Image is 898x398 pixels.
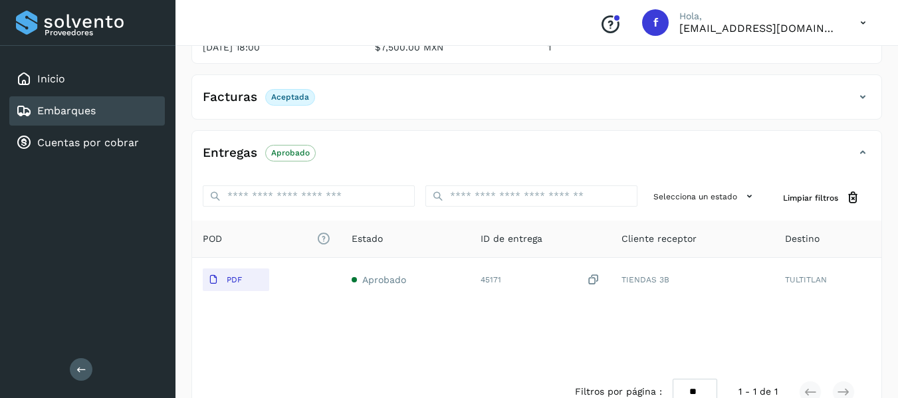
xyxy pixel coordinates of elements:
[192,142,881,175] div: EntregasAprobado
[271,148,310,157] p: Aprobado
[37,72,65,85] a: Inicio
[37,136,139,149] a: Cuentas por cobrar
[203,42,354,53] p: [DATE] 18:00
[203,232,330,246] span: POD
[648,185,762,207] button: Selecciona un estado
[352,232,383,246] span: Estado
[9,96,165,126] div: Embarques
[621,232,697,246] span: Cliente receptor
[772,185,871,210] button: Limpiar filtros
[362,274,406,285] span: Aprobado
[203,90,257,105] h4: Facturas
[785,232,820,246] span: Destino
[227,275,242,284] p: PDF
[45,28,160,37] p: Proveedores
[481,273,600,287] div: 45171
[203,146,257,161] h4: Entregas
[271,92,309,102] p: Aceptada
[9,64,165,94] div: Inicio
[783,192,838,204] span: Limpiar filtros
[611,258,774,302] td: TIENDAS 3B
[192,86,881,119] div: FacturasAceptada
[375,42,526,53] p: $7,500.00 MXN
[37,104,96,117] a: Embarques
[774,258,881,302] td: TULTITLAN
[679,22,839,35] p: finanzastransportesperez@gmail.com
[548,42,699,53] p: 1
[679,11,839,22] p: Hola,
[9,128,165,157] div: Cuentas por cobrar
[203,268,269,291] button: PDF
[481,232,542,246] span: ID de entrega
